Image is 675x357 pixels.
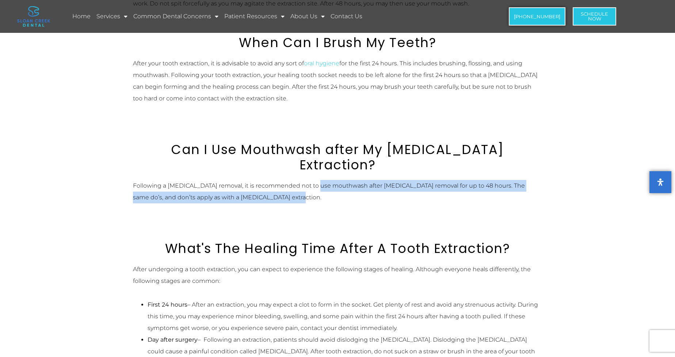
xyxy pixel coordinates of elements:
a: Home [71,8,92,25]
strong: Day after surgery [148,336,198,343]
button: Open Accessibility Panel [649,171,671,193]
strong: First 24 hours [148,301,187,308]
p: After undergoing a tooth extraction, you can expect to experience the following stages of healing... [133,264,542,287]
a: Services [95,8,129,25]
h2: When Can I Brush My Teeth? [133,35,542,50]
p: After your tooth extraction, it is advisable to avoid any sort of for the first 24 hours. This in... [133,58,542,104]
a: ScheduleNow [573,7,616,26]
a: [PHONE_NUMBER] [509,7,565,26]
a: oral hygiene [304,60,339,67]
span: Schedule Now [581,12,608,21]
h2: What's The Healing Time After A Tooth Extraction? [133,241,542,256]
nav: Menu [71,8,464,25]
h2: Can I Use Mouthwash after My [MEDICAL_DATA] Extraction? [133,142,542,173]
p: Following a [MEDICAL_DATA] removal, it is recommended not to use mouthwash after [MEDICAL_DATA] r... [133,180,542,203]
a: Common Dental Concerns [132,8,220,25]
span: [PHONE_NUMBER] [514,14,560,19]
li: – After an extraction, you may expect a clot to form in the socket. Get plenty of rest and avoid ... [148,299,542,334]
a: Patient Resources [223,8,286,25]
img: logo [17,6,50,27]
a: Contact Us [329,8,363,25]
a: About Us [289,8,326,25]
